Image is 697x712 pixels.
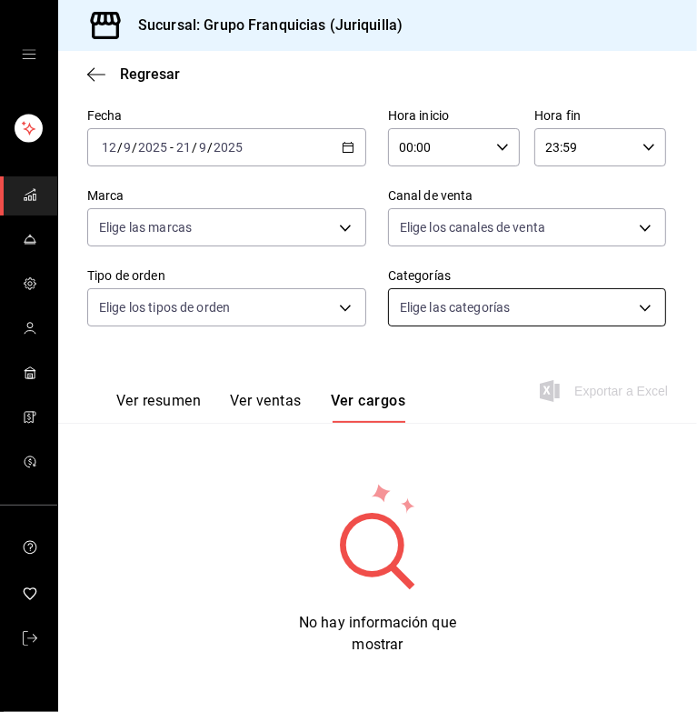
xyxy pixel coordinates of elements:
[198,140,207,155] input: --
[388,110,520,123] label: Hora inicio
[299,614,456,653] span: No hay información que mostrar
[99,298,230,316] span: Elige los tipos de orden
[117,140,123,155] span: /
[534,110,666,123] label: Hora fin
[388,270,667,283] label: Categorías
[192,140,197,155] span: /
[116,392,201,410] font: Ver resumen
[213,140,244,155] input: ----
[331,392,406,423] button: Ver cargos
[123,140,132,155] input: --
[101,140,117,155] input: --
[22,47,36,62] button: cajón abierto
[230,392,302,423] button: Ver ventas
[400,298,511,316] span: Elige las categorías
[87,65,180,83] button: Regresar
[175,140,192,155] input: --
[388,190,667,203] label: Canal de venta
[120,65,180,83] span: Regresar
[87,270,366,283] label: Tipo de orden
[99,218,192,236] span: Elige las marcas
[170,140,174,155] span: -
[207,140,213,155] span: /
[116,392,405,423] div: Pestañas de navegación
[87,190,366,203] label: Marca
[400,218,545,236] span: Elige los canales de venta
[137,140,168,155] input: ----
[124,15,403,36] h3: Sucursal: Grupo Franquicias (Juriquilla)
[132,140,137,155] span: /
[87,110,366,123] label: Fecha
